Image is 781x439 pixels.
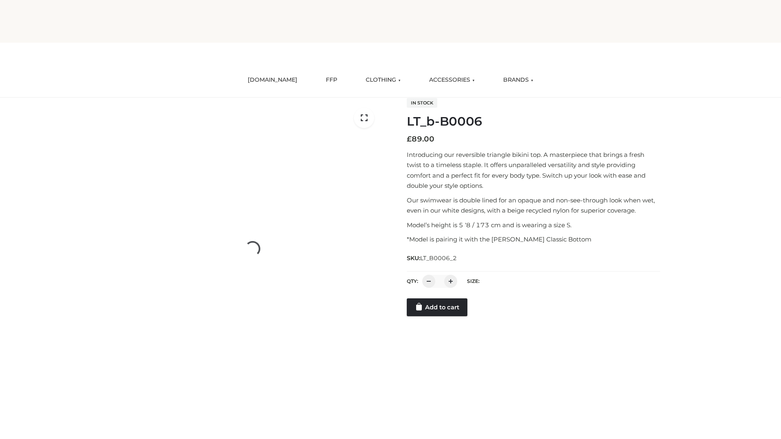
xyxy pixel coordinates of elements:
bdi: 89.00 [407,135,434,143]
a: ACCESSORIES [423,71,481,89]
h1: LT_b-B0006 [407,114,660,129]
span: LT_B0006_2 [420,254,457,262]
a: FFP [320,71,343,89]
span: In stock [407,98,437,108]
p: Introducing our reversible triangle bikini top. A masterpiece that brings a fresh twist to a time... [407,150,660,191]
a: BRANDS [497,71,539,89]
p: *Model is pairing it with the [PERSON_NAME] Classic Bottom [407,234,660,245]
a: [DOMAIN_NAME] [242,71,303,89]
a: Add to cart [407,298,467,316]
label: QTY: [407,278,418,284]
label: Size: [467,278,480,284]
p: Model’s height is 5 ‘8 / 173 cm and is wearing a size S. [407,220,660,230]
p: Our swimwear is double lined for an opaque and non-see-through look when wet, even in our white d... [407,195,660,216]
a: CLOTHING [360,71,407,89]
span: £ [407,135,412,143]
span: SKU: [407,253,458,263]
